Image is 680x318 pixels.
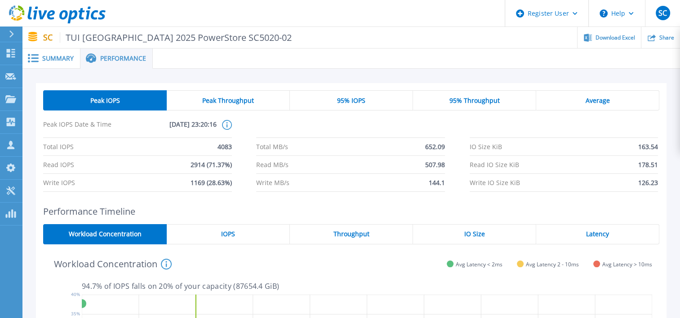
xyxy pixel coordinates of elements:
span: Write IOPS [43,174,75,191]
span: TUI [GEOGRAPHIC_DATA] 2025 PowerStore SC5020-02 [60,32,292,43]
span: 163.54 [638,138,658,155]
span: Read IOPS [43,156,74,173]
span: SC [658,9,667,17]
span: Total MB/s [256,138,288,155]
span: 144.1 [429,174,445,191]
span: Performance [100,55,146,62]
span: Latency [586,230,609,238]
h2: Performance Timeline [43,206,659,216]
span: IO Size KiB [470,138,502,155]
span: Read IO Size KiB [470,156,519,173]
span: 652.09 [425,138,445,155]
span: Share [659,35,674,40]
text: 35% [71,311,80,317]
span: Avg Latency > 10ms [602,261,652,268]
span: 126.23 [638,174,658,191]
h4: Workload Concentration [54,259,172,269]
span: Total IOPS [43,138,74,155]
span: Avg Latency < 2ms [456,261,502,268]
span: IO Size [464,230,484,238]
span: 95% Throughput [449,97,499,104]
text: 40% [71,291,80,297]
span: Download Excel [596,35,635,40]
span: Throughput [333,230,369,238]
span: Peak IOPS Date & Time [43,120,130,137]
span: 1169 (28.63%) [191,174,232,191]
span: Average [585,97,609,104]
span: Write MB/s [256,174,289,191]
span: Summary [42,55,74,62]
span: 2914 (71.37%) [191,156,232,173]
span: 178.51 [638,156,658,173]
span: [DATE] 23:20:16 [130,120,217,137]
span: Avg Latency 2 - 10ms [526,261,579,268]
span: 95% IOPS [337,97,365,104]
p: SC [43,32,292,43]
span: Peak IOPS [90,97,120,104]
span: Write IO Size KiB [470,174,520,191]
span: 4083 [218,138,232,155]
span: IOPS [221,230,235,238]
p: 94.7 % of IOPS falls on 20 % of your capacity ( 87654.4 GiB ) [82,282,652,290]
span: Workload Concentration [68,230,141,238]
span: Read MB/s [256,156,289,173]
span: Peak Throughput [202,97,254,104]
span: 507.98 [425,156,445,173]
